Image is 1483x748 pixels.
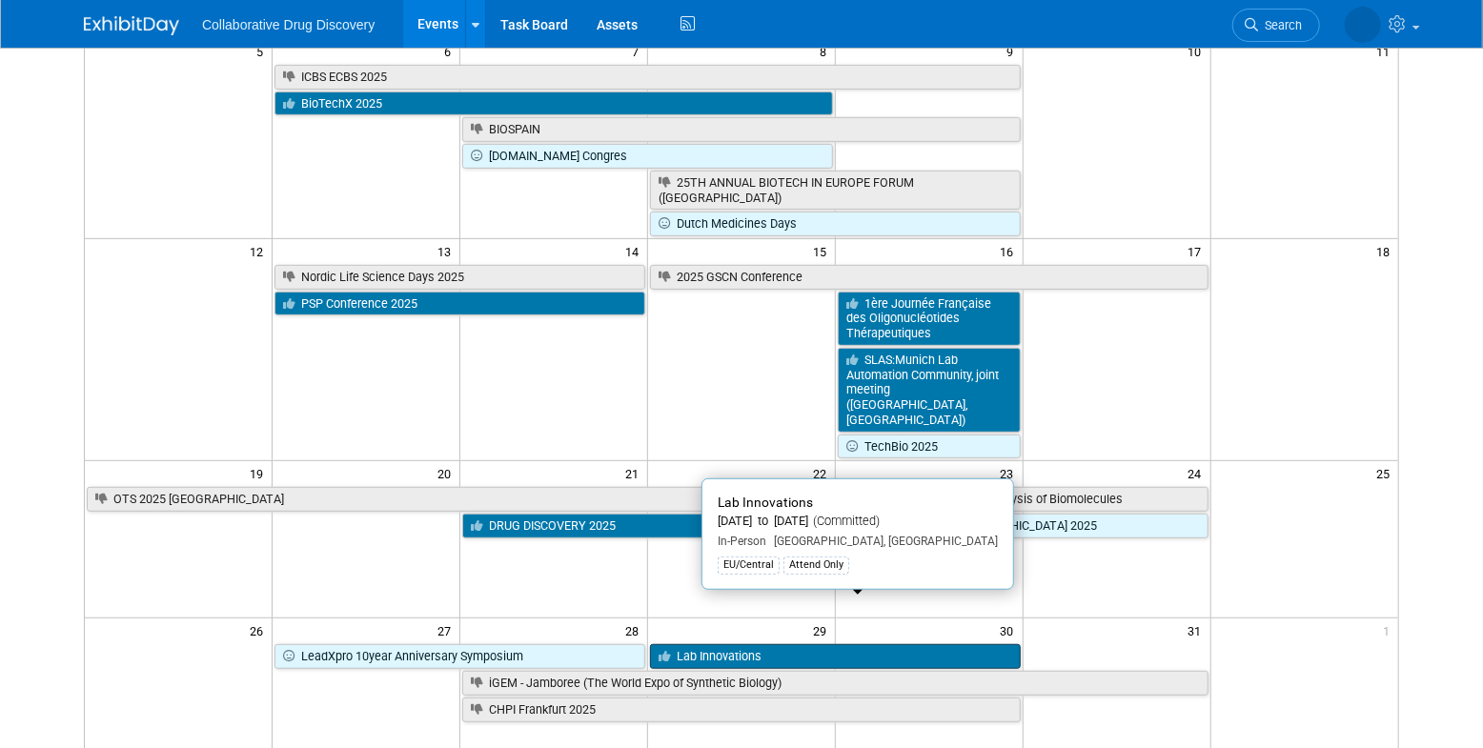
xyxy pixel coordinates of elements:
[462,514,833,538] a: DRUG DISCOVERY 2025
[838,487,1209,512] a: Advances in Structural Analysis of Biomolecules
[650,171,1021,210] a: 25TH ANNUAL BIOTECH IN EUROPE FORUM ([GEOGRAPHIC_DATA])
[436,618,459,642] span: 27
[462,671,1208,696] a: iGEM - Jamboree (The World Expo of Synthetic Biology)
[1187,239,1210,263] span: 17
[838,514,1209,538] a: Biotech Summit [GEOGRAPHIC_DATA] 2025
[838,292,1021,346] a: 1ère Journée Française des Oligonucléotides Thérapeutiques
[462,697,1021,722] a: CHPI Frankfurt 2025
[1374,239,1398,263] span: 18
[248,618,272,642] span: 26
[436,239,459,263] span: 13
[1381,618,1398,642] span: 1
[838,348,1021,433] a: SLAS:Munich Lab Automation Community, joint meeting ([GEOGRAPHIC_DATA], [GEOGRAPHIC_DATA])
[818,39,835,63] span: 8
[1345,7,1381,43] img: Lauren Kossy
[1187,39,1210,63] span: 10
[766,535,998,548] span: [GEOGRAPHIC_DATA], [GEOGRAPHIC_DATA]
[623,239,647,263] span: 14
[248,461,272,485] span: 19
[1187,618,1210,642] span: 31
[650,212,1021,236] a: Dutch Medicines Days
[838,435,1021,459] a: TechBio 2025
[811,239,835,263] span: 15
[630,39,647,63] span: 7
[254,39,272,63] span: 5
[87,487,833,512] a: OTS 2025 [GEOGRAPHIC_DATA]
[718,535,766,548] span: In-Person
[442,39,459,63] span: 6
[623,618,647,642] span: 28
[436,461,459,485] span: 20
[462,144,833,169] a: [DOMAIN_NAME] Congres
[999,461,1023,485] span: 23
[84,16,179,35] img: ExhibitDay
[1232,9,1320,42] a: Search
[202,17,375,32] span: Collaborative Drug Discovery
[999,239,1023,263] span: 16
[274,91,833,116] a: BioTechX 2025
[999,618,1023,642] span: 30
[274,644,645,669] a: LeadXpro 10year Anniversary Symposium
[274,65,1020,90] a: ICBS ECBS 2025
[718,495,813,510] span: Lab Innovations
[783,556,849,574] div: Attend Only
[811,618,835,642] span: 29
[718,514,998,530] div: [DATE] to [DATE]
[1187,461,1210,485] span: 24
[274,292,645,316] a: PSP Conference 2025
[623,461,647,485] span: 21
[650,644,1021,669] a: Lab Innovations
[1258,18,1302,32] span: Search
[1374,461,1398,485] span: 25
[650,265,1209,290] a: 2025 GSCN Conference
[462,117,1021,142] a: BIOSPAIN
[1374,39,1398,63] span: 11
[718,556,780,574] div: EU/Central
[248,239,272,263] span: 12
[1006,39,1023,63] span: 9
[274,265,645,290] a: Nordic Life Science Days 2025
[808,514,880,528] span: (Committed)
[811,461,835,485] span: 22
